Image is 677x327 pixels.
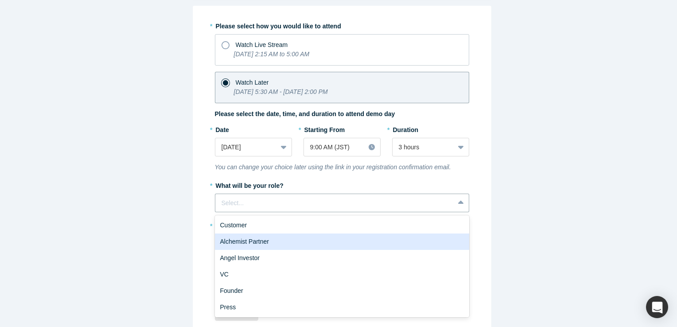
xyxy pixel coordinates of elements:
label: Please select the date, time, and duration to attend demo day [215,109,395,119]
span: Watch Later [236,79,269,86]
div: Press [215,299,469,315]
label: Date [215,122,292,135]
i: [DATE] 5:30 AM - [DATE] 2:00 PM [234,88,328,95]
label: Please select how you would like to attend [215,19,469,31]
i: You can change your choice later using the link in your registration confirmation email. [215,163,451,171]
i: [DATE] 2:15 AM to 5:00 AM [234,51,310,58]
div: Founder [215,283,469,299]
div: VC [215,266,469,283]
label: Duration [392,122,469,135]
label: What will be your role? [215,178,469,191]
div: Customer [215,217,469,234]
label: Starting From [303,122,345,135]
span: Watch Live Stream [236,41,288,48]
div: Angel Investor [215,250,469,266]
div: Alchemist Partner [215,234,469,250]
